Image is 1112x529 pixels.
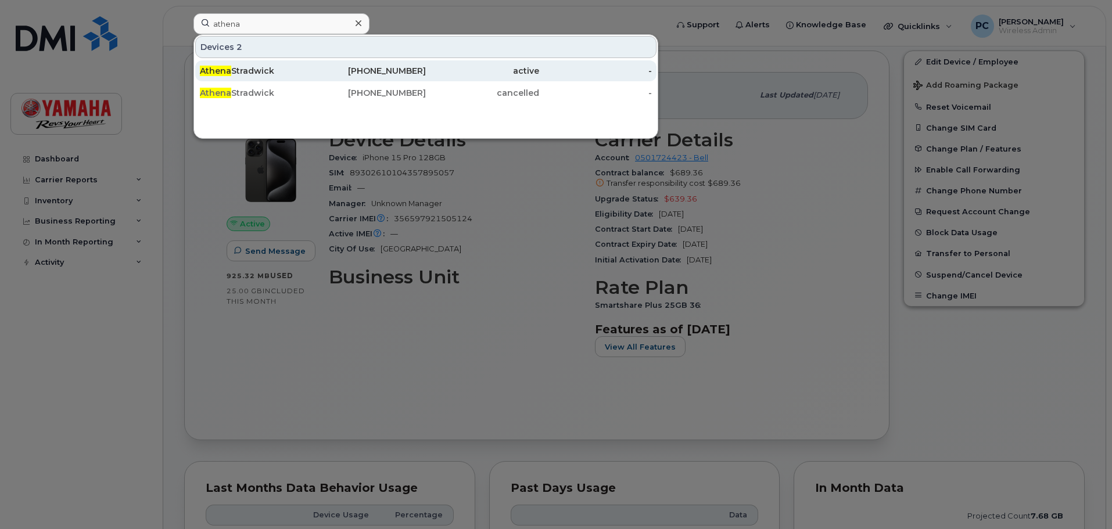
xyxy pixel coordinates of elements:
[195,60,657,81] a: AthenaStradwick[PHONE_NUMBER]active-
[200,87,313,99] div: Stradwick
[539,65,652,77] div: -
[200,88,231,98] span: Athena
[200,65,313,77] div: Stradwick
[426,65,539,77] div: active
[195,36,657,58] div: Devices
[200,66,231,76] span: Athena
[313,87,426,99] div: [PHONE_NUMBER]
[426,87,539,99] div: cancelled
[195,82,657,103] a: AthenaStradwick[PHONE_NUMBER]cancelled-
[539,87,652,99] div: -
[193,13,370,34] input: Find something...
[313,65,426,77] div: [PHONE_NUMBER]
[236,41,242,53] span: 2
